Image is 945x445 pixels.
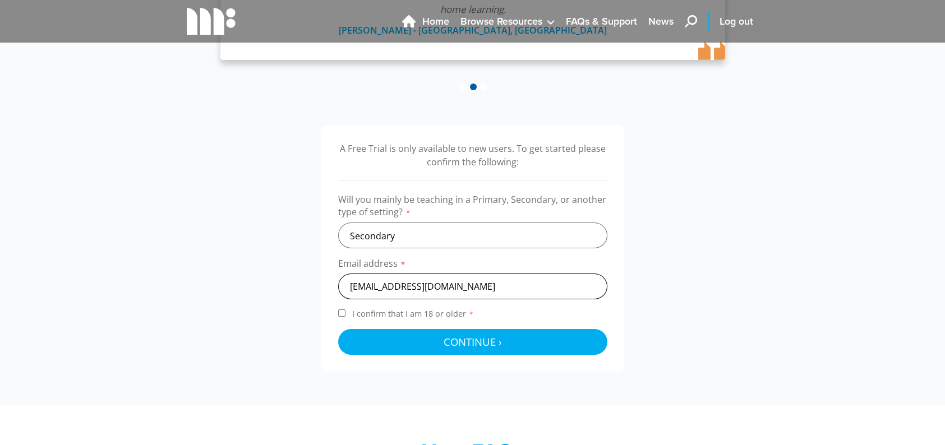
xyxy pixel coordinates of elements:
span: Log out [720,14,753,29]
button: Continue › [338,329,607,355]
p: A Free Trial is only available to new users. To get started please confirm the following: [338,142,607,169]
span: News [648,14,674,29]
label: Email address [338,257,607,274]
label: Will you mainly be teaching in a Primary, Secondary, or another type of setting? [338,193,607,222]
input: I confirm that I am 18 or older* [338,309,345,317]
span: Browse Resources [460,14,542,29]
span: Home [422,14,449,29]
span: FAQs & Support [566,14,637,29]
span: I confirm that I am 18 or older [350,308,476,319]
span: Continue › [444,335,502,349]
